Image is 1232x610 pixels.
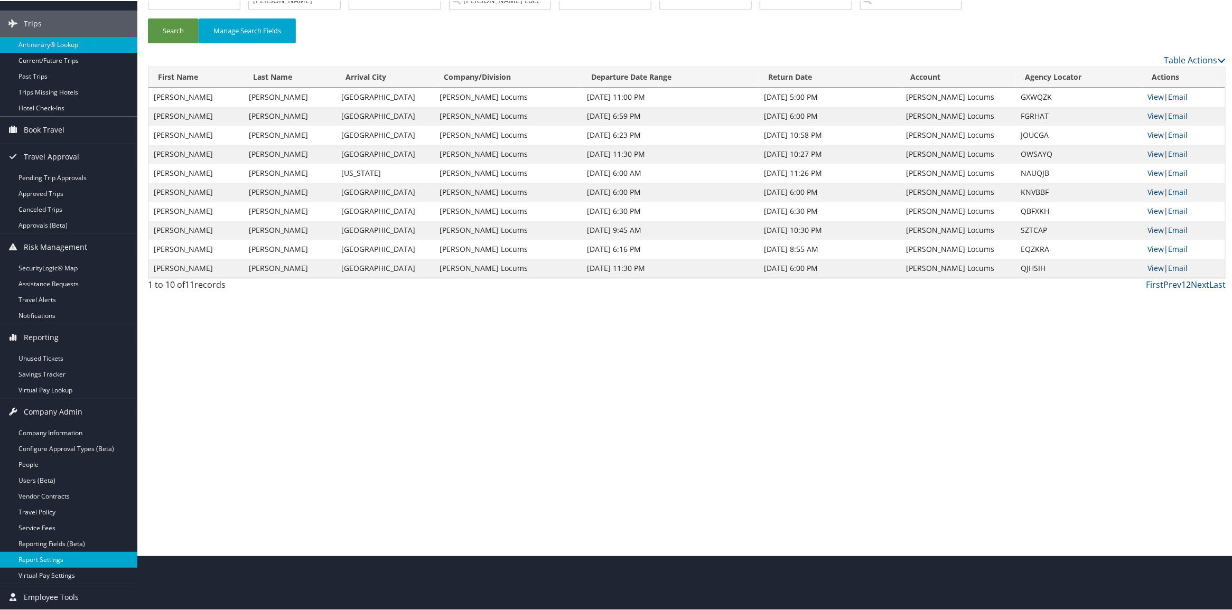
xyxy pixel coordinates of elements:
[24,583,79,609] span: Employee Tools
[337,258,435,277] td: [GEOGRAPHIC_DATA]
[901,66,1015,87] th: Account: activate to sort column ascending
[337,66,435,87] th: Arrival City: activate to sort column ascending
[1168,205,1188,215] a: Email
[434,125,582,144] td: [PERSON_NAME] Locums
[1164,53,1226,65] a: Table Actions
[1186,278,1191,289] a: 2
[244,163,336,182] td: [PERSON_NAME]
[337,87,435,106] td: [GEOGRAPHIC_DATA]
[1016,163,1142,182] td: NAUQJB
[244,258,336,277] td: [PERSON_NAME]
[759,163,901,182] td: [DATE] 11:26 PM
[337,182,435,201] td: [GEOGRAPHIC_DATA]
[199,17,296,42] button: Manage Search Fields
[1016,125,1142,144] td: JOUCGA
[759,201,901,220] td: [DATE] 6:30 PM
[244,87,336,106] td: [PERSON_NAME]
[1168,224,1188,234] a: Email
[244,220,336,239] td: [PERSON_NAME]
[244,182,336,201] td: [PERSON_NAME]
[1168,110,1188,120] a: Email
[759,144,901,163] td: [DATE] 10:27 PM
[1142,106,1225,125] td: |
[759,66,901,87] th: Return Date: activate to sort column ascending
[1147,243,1164,253] a: View
[1016,239,1142,258] td: EQZKRA
[1191,278,1209,289] a: Next
[1147,148,1164,158] a: View
[1147,262,1164,272] a: View
[148,277,406,295] div: 1 to 10 of records
[1168,129,1188,139] a: Email
[148,87,244,106] td: [PERSON_NAME]
[434,66,582,87] th: Company/Division
[337,201,435,220] td: [GEOGRAPHIC_DATA]
[582,220,759,239] td: [DATE] 9:45 AM
[901,87,1015,106] td: [PERSON_NAME] Locums
[759,239,901,258] td: [DATE] 8:55 AM
[1168,243,1188,253] a: Email
[1168,262,1188,272] a: Email
[1016,220,1142,239] td: SZTCAP
[434,106,582,125] td: [PERSON_NAME] Locums
[759,87,901,106] td: [DATE] 5:00 PM
[1142,66,1225,87] th: Actions
[1016,258,1142,277] td: QJHSIH
[1142,258,1225,277] td: |
[148,144,244,163] td: [PERSON_NAME]
[759,125,901,144] td: [DATE] 10:58 PM
[185,278,194,289] span: 11
[24,233,87,259] span: Risk Management
[1142,182,1225,201] td: |
[901,239,1015,258] td: [PERSON_NAME] Locums
[1016,66,1142,87] th: Agency Locator: activate to sort column ascending
[337,125,435,144] td: [GEOGRAPHIC_DATA]
[244,106,336,125] td: [PERSON_NAME]
[901,220,1015,239] td: [PERSON_NAME] Locums
[582,182,759,201] td: [DATE] 6:00 PM
[24,10,42,36] span: Trips
[1147,186,1164,196] a: View
[244,239,336,258] td: [PERSON_NAME]
[582,163,759,182] td: [DATE] 6:00 AM
[1016,144,1142,163] td: OWSAYQ
[1142,239,1225,258] td: |
[434,258,582,277] td: [PERSON_NAME] Locums
[582,66,759,87] th: Departure Date Range: activate to sort column ascending
[148,201,244,220] td: [PERSON_NAME]
[1147,129,1164,139] a: View
[582,125,759,144] td: [DATE] 6:23 PM
[434,163,582,182] td: [PERSON_NAME] Locums
[1142,201,1225,220] td: |
[1168,167,1188,177] a: Email
[1147,205,1164,215] a: View
[901,163,1015,182] td: [PERSON_NAME] Locums
[148,106,244,125] td: [PERSON_NAME]
[1147,167,1164,177] a: View
[148,17,199,42] button: Search
[759,182,901,201] td: [DATE] 6:00 PM
[759,258,901,277] td: [DATE] 6:00 PM
[24,143,79,169] span: Travel Approval
[1142,125,1225,144] td: |
[1142,220,1225,239] td: |
[337,144,435,163] td: [GEOGRAPHIC_DATA]
[337,163,435,182] td: [US_STATE]
[759,106,901,125] td: [DATE] 6:00 PM
[434,144,582,163] td: [PERSON_NAME] Locums
[1147,110,1164,120] a: View
[901,125,1015,144] td: [PERSON_NAME] Locums
[1016,201,1142,220] td: QBFXKH
[901,182,1015,201] td: [PERSON_NAME] Locums
[1168,186,1188,196] a: Email
[582,201,759,220] td: [DATE] 6:30 PM
[1147,224,1164,234] a: View
[337,106,435,125] td: [GEOGRAPHIC_DATA]
[1209,278,1226,289] a: Last
[901,258,1015,277] td: [PERSON_NAME] Locums
[1146,278,1163,289] a: First
[901,106,1015,125] td: [PERSON_NAME] Locums
[24,116,64,142] span: Book Travel
[1168,91,1188,101] a: Email
[244,66,336,87] th: Last Name: activate to sort column ascending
